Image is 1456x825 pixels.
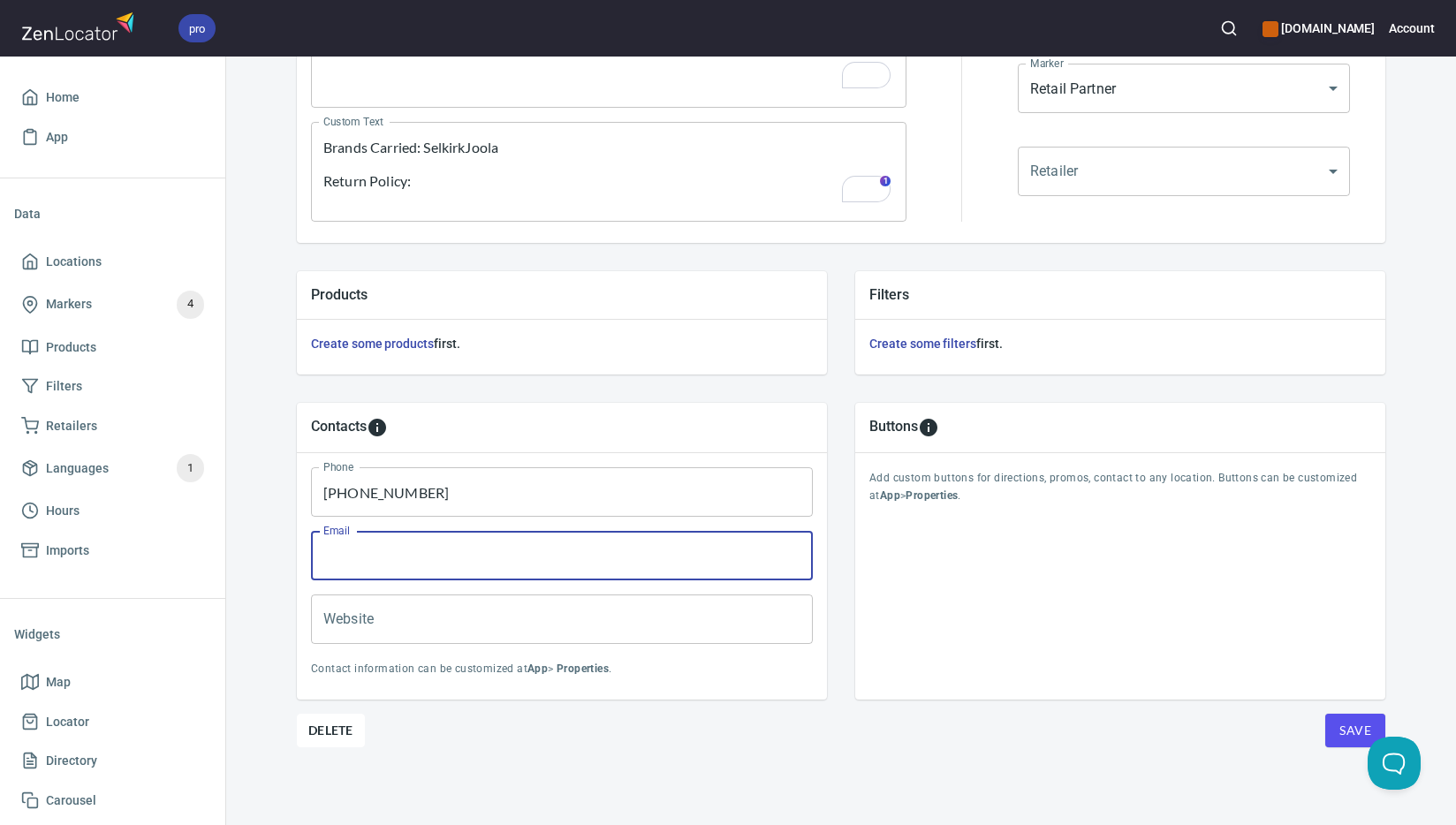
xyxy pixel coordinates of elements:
button: Save [1325,714,1385,747]
a: Imports [14,531,211,571]
span: Hours [46,500,80,522]
h6: [DOMAIN_NAME] [1263,19,1375,38]
h6: Account [1389,19,1435,38]
a: Retailers [14,406,211,446]
span: Imports [46,540,89,562]
a: Directory [14,741,211,781]
span: 1 [177,458,204,479]
b: App [527,662,548,675]
span: pro [178,19,216,38]
button: Delete [297,714,365,747]
li: Data [14,193,211,235]
a: Locator [14,702,211,742]
h5: Contacts [311,417,367,438]
a: Products [14,328,211,367]
b: Properties [557,662,609,675]
li: Widgets [14,613,211,655]
a: Hours [14,491,211,531]
textarea: To enrich screen reader interactions, please activate Accessibility in Grammarly extension settings [323,25,894,92]
span: Delete [308,720,353,741]
h6: first. [869,334,1371,353]
svg: To add custom contact information for locations, please go to Apps > Properties > Contacts. [367,417,388,438]
span: App [46,126,68,148]
h5: Filters [869,285,1371,304]
h5: Products [311,285,813,304]
div: Retail Partner [1018,64,1350,113]
a: Languages1 [14,445,211,491]
span: Locations [46,251,102,273]
img: zenlocator [21,7,140,45]
a: Locations [14,242,211,282]
span: 4 [177,294,204,314]
b: App [880,489,900,502]
span: Map [46,671,71,693]
a: Create some products [311,337,434,351]
h6: first. [311,334,813,353]
button: Account [1389,9,1435,48]
span: Locator [46,711,89,733]
div: pro [178,14,216,42]
span: Filters [46,375,82,397]
button: Search [1210,9,1248,48]
div: ​ [1018,147,1350,196]
span: Home [46,87,80,109]
h5: Buttons [869,417,918,438]
a: Markers4 [14,282,211,328]
textarea: To enrich screen reader interactions, please activate Accessibility in Grammarly extension settings [323,139,894,206]
span: Markers [46,293,92,315]
span: Retailers [46,415,97,437]
div: Manage your apps [1263,9,1375,48]
svg: To add custom buttons for locations, please go to Apps > Properties > Buttons. [918,417,939,438]
b: Properties [906,489,958,502]
a: Create some filters [869,337,976,351]
span: Products [46,337,96,359]
p: Add custom buttons for directions, promos, contact to any location. Buttons can be customized at > . [869,470,1371,505]
span: Save [1339,720,1371,742]
span: Languages [46,458,109,480]
a: Map [14,662,211,702]
a: Home [14,78,211,117]
button: color-CE600E [1263,21,1278,37]
a: Filters [14,367,211,406]
span: Carousel [46,790,96,812]
a: Carousel [14,781,211,821]
p: Contact information can be customized at > . [311,661,813,678]
iframe: Help Scout Beacon - Open [1368,737,1421,790]
a: App [14,117,211,157]
span: Directory [46,750,97,772]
